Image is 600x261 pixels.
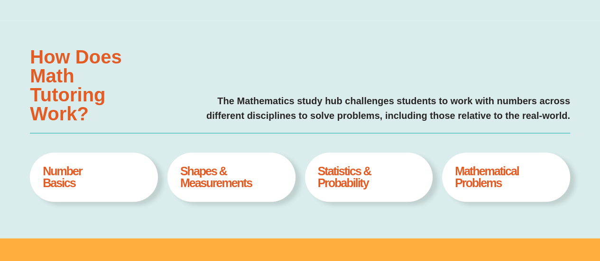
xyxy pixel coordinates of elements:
[56,1,71,14] span: of ⁨0⁩
[317,165,420,189] h4: Statistics & Probability
[162,94,570,123] p: The Mathematics study hub challenges students to work with numbers across different disciplines t...
[180,165,283,189] h4: Shapes & Measurements
[442,154,600,261] iframe: Chat Widget
[250,1,263,14] button: Add or edit images
[237,1,250,14] button: Draw
[43,165,145,189] h4: Number Basics
[30,47,152,123] h3: How Does Math Tutoring Work?
[223,1,237,14] button: Text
